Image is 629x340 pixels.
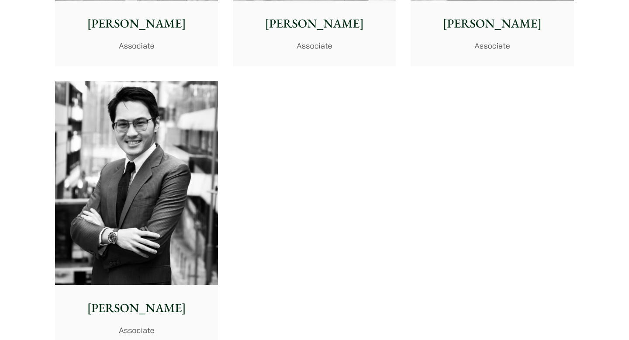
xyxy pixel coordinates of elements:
[418,14,567,33] p: [PERSON_NAME]
[62,14,211,33] p: [PERSON_NAME]
[418,40,567,52] p: Associate
[62,40,211,52] p: Associate
[240,14,389,33] p: [PERSON_NAME]
[62,324,211,336] p: Associate
[62,299,211,317] p: [PERSON_NAME]
[240,40,389,52] p: Associate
